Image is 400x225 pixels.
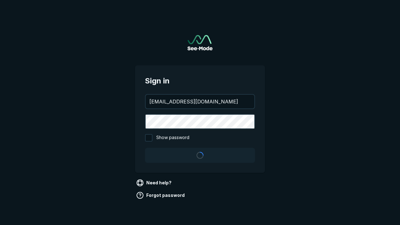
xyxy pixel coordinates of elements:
span: Show password [156,134,189,142]
img: See-Mode Logo [187,35,212,50]
a: Forgot password [135,190,187,200]
span: Sign in [145,75,255,87]
a: Need help? [135,178,174,188]
a: Go to sign in [187,35,212,50]
input: your@email.com [146,95,254,108]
